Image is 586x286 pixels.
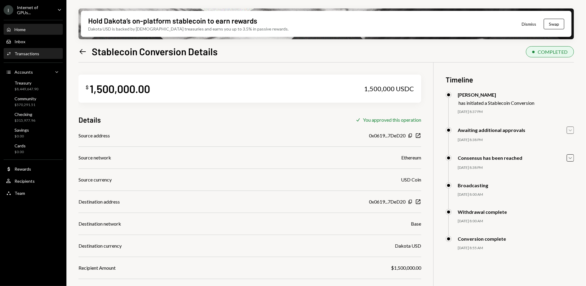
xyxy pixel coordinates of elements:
a: Home [4,24,63,35]
div: [DATE] 8:38 PM [458,137,574,143]
div: Cards [14,143,26,148]
div: [DATE] 8:00 AM [458,192,574,197]
div: Inbox [14,39,25,44]
a: Savings$0.00 [4,126,63,140]
div: Dakota USD is backed by [DEMOGRAPHIC_DATA] treasuries and earns you up to 3.5% in passive rewards. [88,26,289,32]
div: [DATE] 8:38 PM [458,165,574,170]
a: Transactions [4,48,63,59]
h3: Timeline [446,75,574,85]
div: $ [86,84,88,90]
a: Treasury$8,449,647.90 [4,79,63,93]
div: $570,291.51 [14,102,36,108]
div: Source network [78,154,111,161]
div: [PERSON_NAME] [458,92,534,98]
div: $0.00 [14,149,26,155]
div: $0.00 [14,134,29,139]
div: Awaiting additional approvals [458,127,525,133]
div: Broadcasting [458,182,488,188]
div: Source address [78,132,110,139]
a: Inbox [4,36,63,47]
div: $315,977.96 [14,118,35,123]
div: Hold Dakota’s on-platform stablecoin to earn rewards [88,16,257,26]
div: USD Coin [401,176,421,183]
div: Home [14,27,26,32]
div: Destination address [78,198,120,205]
h3: Details [78,115,101,125]
div: 1,500,000 USDC [364,85,414,93]
div: $1,500,000.00 [391,264,421,272]
div: COMPLETED [538,49,568,55]
a: Team [4,188,63,198]
div: has initiated a Stablecoin Conversion [459,100,534,106]
div: Treasury [14,80,38,85]
div: [DATE] 8:00 AM [458,219,574,224]
div: [DATE] 8:55 AM [458,246,574,251]
a: Recipients [4,175,63,186]
h1: Stablecoin Conversion Details [92,45,218,57]
div: Transactions [14,51,39,56]
div: Accounts [14,69,33,75]
div: Rewards [14,166,31,172]
div: Destination network [78,220,121,227]
div: Consensus has been reached [458,155,522,161]
div: I [4,5,13,15]
div: Team [14,191,25,196]
div: Ethereum [401,154,421,161]
div: You approved this operation [363,117,421,123]
div: Internet of GPUs... [17,5,53,15]
a: Accounts [4,66,63,77]
div: Destination currency [78,242,122,249]
a: Rewards [4,163,63,174]
div: $8,449,647.90 [14,87,38,92]
div: 0x0619...7DeD20 [369,198,405,205]
div: [DATE] 8:37 PM [458,109,574,114]
div: Community [14,96,36,101]
div: Withdrawal complete [458,209,507,215]
div: Conversion complete [458,236,506,242]
div: Base [411,220,421,227]
div: Dakota USD [395,242,421,249]
button: Swap [544,19,564,29]
div: Checking [14,112,35,117]
div: Source currency [78,176,112,183]
a: Community$570,291.51 [4,94,63,109]
div: 0x0619...7DeD20 [369,132,405,139]
a: Cards$0.00 [4,141,63,156]
div: Recipient Amount [78,264,116,272]
a: Checking$315,977.96 [4,110,63,124]
div: 1,500,000.00 [90,82,150,95]
div: Recipients [14,178,35,184]
button: Dismiss [514,17,544,31]
div: Savings [14,127,29,133]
